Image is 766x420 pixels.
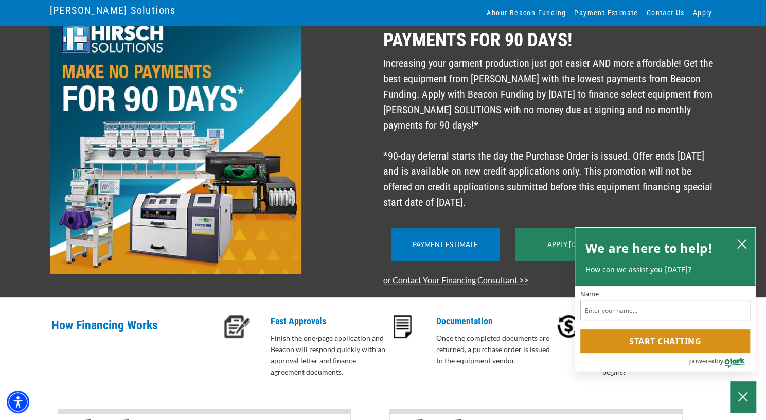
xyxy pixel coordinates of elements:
[383,275,528,285] a: or Contact Your Financing Consultant >>
[271,315,389,327] p: Fast Approvals
[730,381,756,412] button: Close Chatbox
[436,332,555,366] p: Once the completed documents are returned, a purchase order is issued to the equipment vendor.
[585,238,712,258] h2: We are here to help!
[734,236,750,251] button: close chatbox
[547,240,591,249] a: Apply [DATE]
[580,300,750,320] input: Name
[383,9,717,50] p: LIMITED TIME FINANCING OFFER - NO PAYMENTS FOR 90 DAYS!
[7,391,29,413] div: Accessibility Menu
[716,355,723,367] span: by
[585,265,745,275] p: How can we assist you [DATE]?
[394,315,412,338] img: Documentation
[580,329,750,353] button: Start chatting
[271,332,389,378] p: Finish the one-page application and Beacon will respond quickly with an approval letter and finan...
[224,315,250,338] img: Fast Approvals
[383,56,717,210] p: Increasing your garment production just got easier AND more affordable! Get the best equipment fr...
[689,354,755,371] a: Powered by Olark
[580,291,750,297] label: Name
[51,315,218,348] p: How Financing Works
[436,315,555,327] p: Documentation
[689,355,716,367] span: powered
[50,2,176,19] a: [PERSON_NAME] Solutions
[413,240,478,249] a: Payment Estimate
[575,227,756,372] div: olark chatbox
